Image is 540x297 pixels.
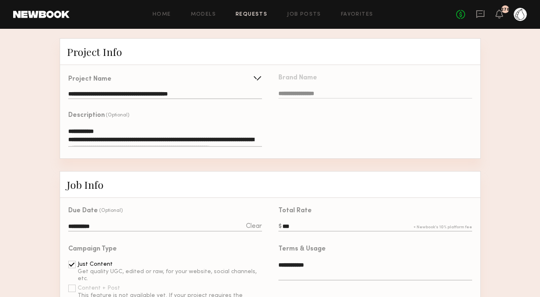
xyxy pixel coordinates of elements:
span: Job Info [67,178,104,191]
a: Models [191,12,216,17]
a: Favorites [341,12,373,17]
div: Description [68,112,105,119]
div: (Optional) [99,208,123,213]
div: Campaign Type [68,246,117,253]
div: Get quality UGC, edited or raw, for your website, social channels, etc. [78,269,262,283]
div: (Optional) [106,112,130,118]
a: Home [153,12,171,17]
div: Content + Post [78,285,120,291]
div: Clear [246,223,262,230]
div: Terms & Usage [278,246,326,253]
span: Project Info [67,45,122,58]
a: Requests [236,12,267,17]
div: Due Date [68,208,98,214]
a: Job Posts [287,12,321,17]
div: Total Rate [278,208,312,214]
div: 278 [501,7,510,12]
div: Project Name [68,76,111,83]
div: Just Content [78,262,113,267]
